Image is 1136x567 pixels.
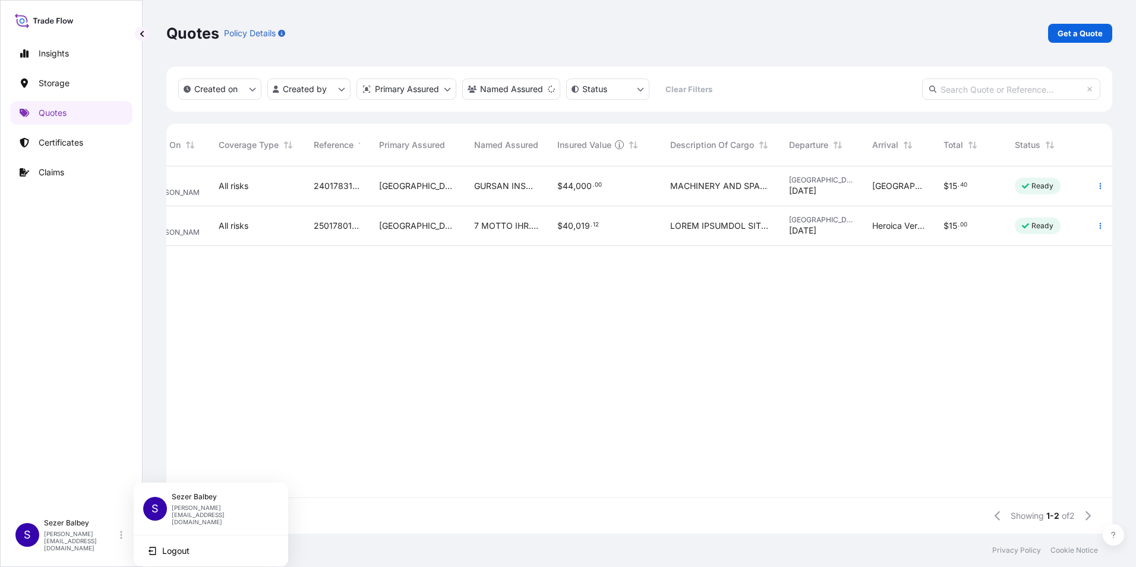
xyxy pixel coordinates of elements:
input: Search Quote or Reference... [922,78,1100,100]
p: Ready [1031,221,1053,231]
button: distributor Filter options [356,78,456,100]
p: Named Assured [480,83,543,95]
span: 00 [960,223,967,227]
span: Status [1015,139,1040,151]
p: Get a Quote [1058,27,1103,39]
span: MACHINERY AND SPARE PARTS AS PER BENEFICIARY'S PRO NO.2025/YPT/018R2 AND APPLICANT'S PO CER/PLT/0... [670,180,770,192]
button: createdOn Filter options [178,78,261,100]
span: 15 [949,222,957,230]
p: Clear Filters [665,83,712,95]
p: Storage [39,77,70,89]
span: [DATE] [789,185,816,197]
a: Quotes [10,101,132,125]
span: LOREM IPSUMDOL SIT AMETCON ADIPI - ELITSE DOEIUS T380782 INCID UTLABORE ETD MAGNA-AL ENIM ADMIN V... [670,220,770,232]
p: Policy Details [224,27,276,39]
span: Description Of Cargo [670,139,754,151]
span: [GEOGRAPHIC_DATA] [379,220,455,232]
a: Insights [10,42,132,65]
span: $ [557,182,563,190]
button: Sort [831,138,845,152]
button: Sort [183,138,197,152]
a: Cookie Notice [1050,546,1098,555]
span: [GEOGRAPHIC_DATA] [379,180,455,192]
span: 7 MOTTO IHR. ITH. MOB. AKS. INS. [GEOGRAPHIC_DATA]. TIC. LTD. [474,220,538,232]
span: 44 [563,182,573,190]
span: Arrival [872,139,898,151]
p: Sezer Balbey [44,518,118,528]
a: Storage [10,71,132,95]
span: of 2 [1062,510,1075,522]
span: Logout [162,545,190,557]
button: Logout [138,540,283,562]
span: 2401783194 [314,180,360,192]
p: Certificates [39,137,83,149]
span: 15 [949,182,957,190]
button: Sort [965,138,980,152]
span: Named Assured [474,139,538,151]
span: [DATE] [789,225,816,237]
span: [GEOGRAPHIC_DATA] [872,180,924,192]
p: Ready [1031,181,1053,191]
span: [GEOGRAPHIC_DATA] [789,215,853,225]
span: Showing [1011,510,1044,522]
span: Total [943,139,963,151]
a: Get a Quote [1048,24,1112,43]
span: Reference [314,139,354,151]
p: Sezer Balbey [172,492,269,502]
a: Claims [10,160,132,184]
span: S [24,529,31,541]
a: Privacy Policy [992,546,1041,555]
span: All risks [219,220,248,232]
span: All risks [219,180,248,192]
span: S [152,503,159,515]
p: Quotes [39,107,67,119]
p: Quotes [166,24,219,43]
button: Clear Filters [655,80,722,99]
span: [PERSON_NAME] [149,188,206,197]
button: createdBy Filter options [267,78,351,100]
p: [PERSON_NAME][EMAIL_ADDRESS][DOMAIN_NAME] [44,530,118,552]
span: . [592,183,594,187]
button: Sort [626,138,640,152]
span: . [958,183,960,187]
button: Sort [1043,138,1057,152]
span: , [573,182,576,190]
button: Sort [756,138,771,152]
span: . [591,223,592,227]
span: Coverage Type [219,139,279,151]
span: , [573,222,576,230]
span: [GEOGRAPHIC_DATA] [789,175,853,185]
span: Departure [789,139,828,151]
button: Sort [281,138,295,152]
p: Insights [39,48,69,59]
span: . [958,223,960,227]
span: $ [943,182,949,190]
span: 40 [563,222,573,230]
span: 019 [576,222,590,230]
p: [PERSON_NAME][EMAIL_ADDRESS][DOMAIN_NAME] [172,504,269,525]
span: 00 [595,183,602,187]
span: 12 [593,223,599,227]
span: Heroica Veracruz [872,220,924,232]
span: 000 [576,182,592,190]
span: 40 [960,183,967,187]
p: Created by [283,83,327,95]
span: GURSAN INSAAT MAKINALARI SAN. LTD. STI., [474,180,538,192]
a: Certificates [10,131,132,155]
span: 2501780133 [314,220,360,232]
button: Sort [356,138,370,152]
p: Status [582,83,607,95]
span: Insured Value [557,139,611,151]
span: Primary Assured [379,139,445,151]
p: Claims [39,166,64,178]
span: 1-2 [1046,510,1059,522]
p: Primary Assured [375,83,439,95]
span: [PERSON_NAME] [149,228,206,237]
span: $ [943,222,949,230]
p: Created on [194,83,238,95]
span: $ [557,222,563,230]
button: certificateStatus Filter options [566,78,649,100]
button: Sort [901,138,915,152]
